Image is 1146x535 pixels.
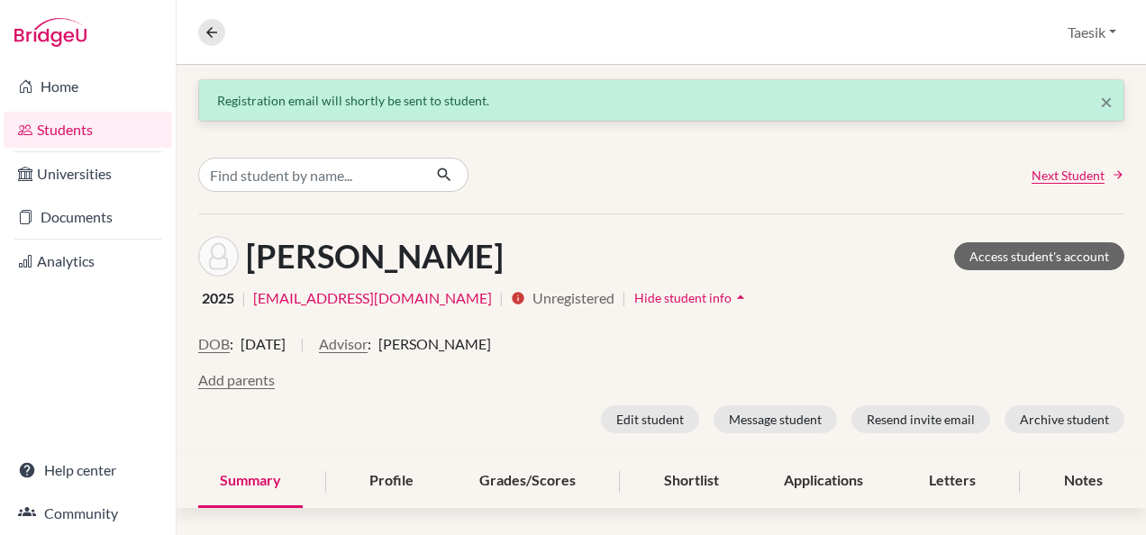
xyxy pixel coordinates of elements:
button: Resend invite email [851,405,990,433]
input: Find student by name... [198,158,422,192]
button: Add parents [198,369,275,391]
span: : [230,333,233,355]
span: | [622,287,626,309]
button: Archive student [1005,405,1124,433]
span: [PERSON_NAME] [378,333,491,355]
a: Universities [4,156,172,192]
span: 2025 [202,287,234,309]
div: Summary [198,455,303,508]
h1: [PERSON_NAME] [246,237,504,276]
span: Unregistered [532,287,614,309]
div: Letters [907,455,997,508]
div: Grades/Scores [458,455,597,508]
span: Next Student [1032,166,1105,185]
a: Documents [4,199,172,235]
div: Registration email will shortly be sent to student. [217,91,1105,110]
a: [EMAIL_ADDRESS][DOMAIN_NAME] [253,287,492,309]
a: Help center [4,452,172,488]
div: Notes [1042,455,1124,508]
a: Analytics [4,243,172,279]
button: DOB [198,333,230,355]
img: MINSOL KIM's avatar [198,236,239,277]
div: Profile [348,455,435,508]
img: Bridge-U [14,18,86,47]
button: Taesik [1060,15,1124,50]
div: Applications [762,455,885,508]
button: Message student [714,405,837,433]
i: info [511,291,525,305]
span: | [300,333,305,369]
button: Close [1100,91,1113,113]
span: Hide student info [634,290,732,305]
a: Next Student [1032,166,1124,185]
span: | [241,287,246,309]
span: | [499,287,504,309]
a: Access student's account [954,242,1124,270]
div: Shortlist [642,455,741,508]
button: Advisor [319,333,368,355]
a: Students [4,112,172,148]
span: : [368,333,371,355]
span: × [1100,88,1113,114]
span: [DATE] [241,333,286,355]
a: Community [4,495,172,531]
button: Edit student [601,405,699,433]
a: Home [4,68,172,104]
button: Hide student infoarrow_drop_up [633,284,750,312]
i: arrow_drop_up [732,288,750,306]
